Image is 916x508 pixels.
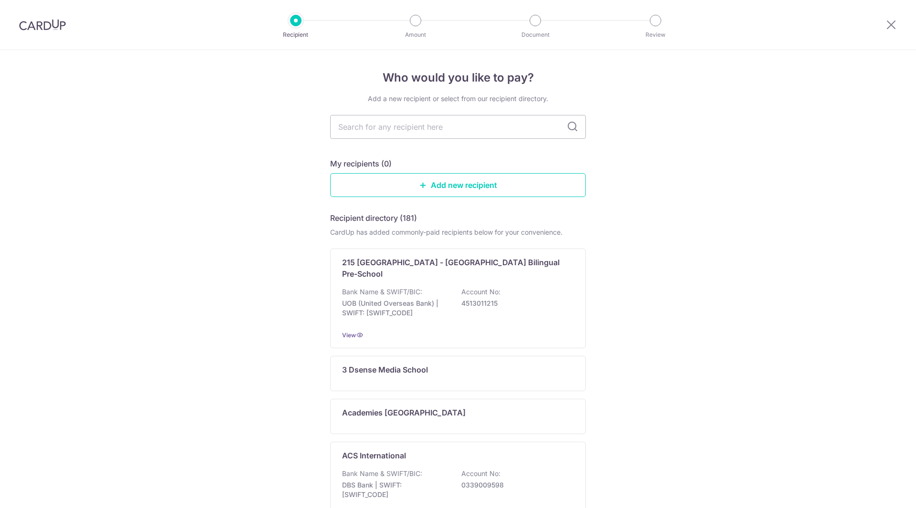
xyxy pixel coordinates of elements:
h5: Recipient directory (181) [330,212,417,224]
p: Document [500,30,571,40]
p: DBS Bank | SWIFT: [SWIFT_CODE] [342,480,449,499]
p: Account No: [461,287,500,297]
p: Review [620,30,691,40]
div: Add a new recipient or select from our recipient directory. [330,94,586,104]
a: View [342,332,356,339]
p: 215 [GEOGRAPHIC_DATA] - [GEOGRAPHIC_DATA] Bilingual Pre-School [342,257,562,280]
p: Academies [GEOGRAPHIC_DATA] [342,407,466,418]
p: Bank Name & SWIFT/BIC: [342,287,422,297]
p: 0339009598 [461,480,568,490]
p: Amount [380,30,451,40]
h4: Who would you like to pay? [330,69,586,86]
div: CardUp has added commonly-paid recipients below for your convenience. [330,228,586,237]
p: UOB (United Overseas Bank) | SWIFT: [SWIFT_CODE] [342,299,449,318]
p: 4513011215 [461,299,568,308]
p: 3 Dsense Media School [342,364,428,375]
p: Bank Name & SWIFT/BIC: [342,469,422,478]
a: Add new recipient [330,173,586,197]
p: Account No: [461,469,500,478]
p: ACS International [342,450,406,461]
input: Search for any recipient here [330,115,586,139]
img: CardUp [19,19,66,31]
h5: My recipients (0) [330,158,392,169]
iframe: Opens a widget where you can find more information [855,479,906,503]
p: Recipient [260,30,331,40]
